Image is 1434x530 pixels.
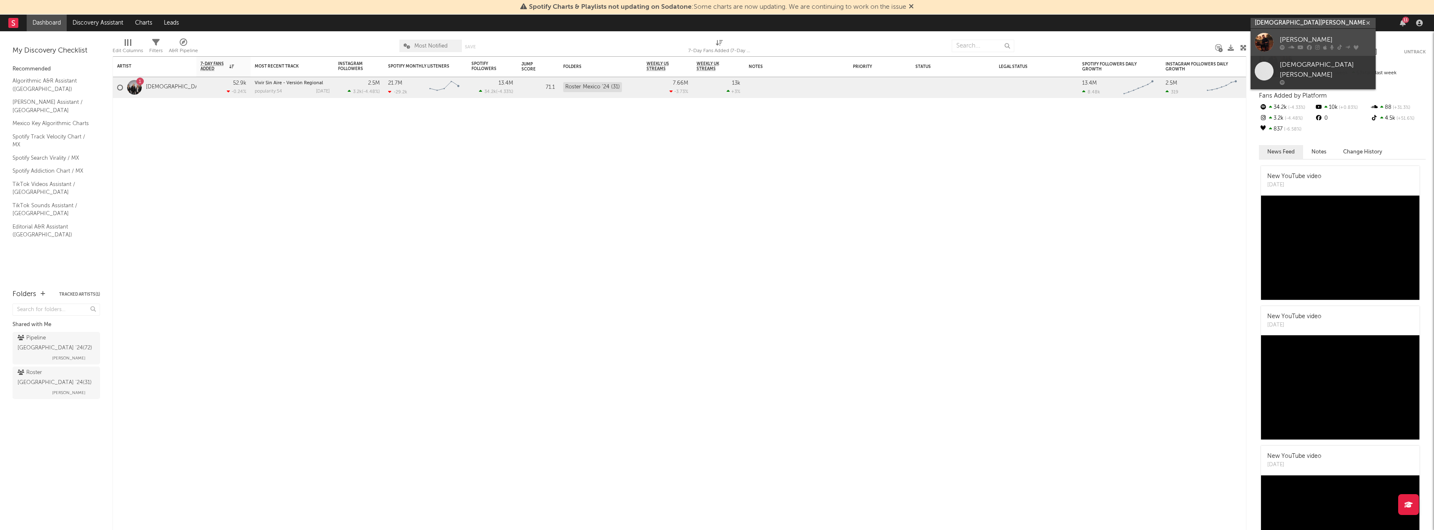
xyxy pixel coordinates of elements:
span: Spotify Charts & Playlists not updating on Sodatone [529,4,692,10]
div: Recommended [13,64,100,74]
input: Search... [952,40,1014,52]
a: [PERSON_NAME] [1251,29,1376,56]
a: TikTok Sounds Assistant / [GEOGRAPHIC_DATA] [13,201,92,218]
div: -3.73 % [669,89,688,94]
div: Jump Score [521,62,542,72]
div: -0.24 % [227,89,246,94]
span: +0.83 % [1338,105,1358,110]
div: ( ) [479,89,513,94]
div: Instagram Followers Daily Growth [1166,62,1228,72]
div: My Discovery Checklist [13,46,100,56]
a: Editorial A&R Assistant ([GEOGRAPHIC_DATA]) [13,222,92,239]
span: : Some charts are now updating. We are continuing to work on the issue [529,4,906,10]
div: Folders [563,64,626,69]
div: 2.5M [1166,80,1177,86]
div: Status [915,64,970,69]
div: 319 [1166,89,1178,95]
span: Most Notified [414,43,448,49]
div: New YouTube video [1267,312,1321,321]
span: Dismiss [909,4,914,10]
a: Mexico Key Algorithmic Charts [13,119,92,128]
span: Weekly US Streams [647,61,676,71]
div: [DATE] [1267,321,1321,329]
a: Discovery Assistant [67,15,129,31]
div: Priority [853,64,886,69]
div: Roster [GEOGRAPHIC_DATA] '24 ( 31 ) [18,368,93,388]
div: 0 [1314,113,1370,124]
button: Notes [1303,145,1335,159]
span: -4.33 % [1287,105,1305,110]
div: Vivir Sin Aire - Versión Regional [255,81,330,85]
div: Artist [117,64,180,69]
div: 21.7M [388,80,402,86]
div: [DATE] [1267,181,1321,189]
div: Roster Mexico '24 (31) [563,82,622,92]
div: popularity: 54 [255,89,282,94]
div: 3.2k [1259,113,1314,124]
span: [PERSON_NAME] [52,388,85,398]
div: -29.2k [388,89,407,95]
div: 34.2k [1259,102,1314,113]
a: Spotify Addiction Chart / MX [13,166,92,176]
div: Spotify Followers Daily Growth [1082,62,1145,72]
div: 13.4M [1082,80,1097,86]
a: Vivir Sin Aire - Versión Regional [255,81,323,85]
div: Edit Columns [113,35,143,60]
span: -6.58 % [1283,127,1301,132]
div: Spotify Monthly Listeners [388,64,451,69]
div: 13k [732,80,740,86]
div: [PERSON_NAME] [1280,35,1371,45]
div: Shared with Me [13,320,100,330]
button: Save [465,45,476,49]
div: 88 [1370,102,1426,113]
div: 837 [1259,124,1314,135]
span: +51.6 % [1395,116,1414,121]
div: [DATE] [316,89,330,94]
div: 11 [1402,17,1409,23]
span: -4.48 % [1284,116,1303,121]
svg: Chart title [1120,77,1157,98]
div: ( ) [348,89,380,94]
div: 10k [1314,102,1370,113]
div: Filters [149,46,163,56]
span: -4.33 % [497,90,512,94]
div: [DEMOGRAPHIC_DATA][PERSON_NAME] [1280,60,1371,80]
div: 13.4M [499,80,513,86]
div: Instagram Followers [338,61,367,71]
div: 7-Day Fans Added (7-Day Fans Added) [688,46,751,56]
svg: Chart title [1203,77,1241,98]
div: 52.9k [233,80,246,86]
div: 7-Day Fans Added (7-Day Fans Added) [688,35,751,60]
span: +31.3 % [1391,105,1410,110]
div: Spotify Followers [471,61,501,71]
div: +3 % [727,89,740,94]
a: Algorithmic A&R Assistant ([GEOGRAPHIC_DATA]) [13,76,92,93]
a: Spotify Track Velocity Chart / MX [13,132,92,149]
div: 8.48k [1082,89,1100,95]
svg: Chart title [426,77,463,98]
span: Fans Added by Platform [1259,93,1327,99]
button: Change History [1335,145,1391,159]
a: [DEMOGRAPHIC_DATA] [146,84,207,91]
a: Leads [158,15,185,31]
span: [PERSON_NAME] [52,353,85,363]
span: -4.48 % [363,90,379,94]
div: Pipeline [GEOGRAPHIC_DATA] '24 ( 72 ) [18,333,93,353]
a: [PERSON_NAME] Assistant / [GEOGRAPHIC_DATA] [13,98,92,115]
span: 3.2k [353,90,362,94]
div: Notes [749,64,832,69]
div: Most Recent Track [255,64,317,69]
div: New YouTube video [1267,452,1321,461]
a: Spotify Search Virality / MX [13,153,92,163]
a: [DEMOGRAPHIC_DATA][PERSON_NAME] [1251,56,1376,89]
div: 7.66M [673,80,688,86]
button: Untrack [1404,48,1426,56]
button: News Feed [1259,145,1303,159]
a: Charts [129,15,158,31]
a: TikTok Videos Assistant / [GEOGRAPHIC_DATA] [13,180,92,197]
div: New YouTube video [1267,172,1321,181]
div: Edit Columns [113,46,143,56]
div: [DATE] [1267,461,1321,469]
span: Weekly UK Streams [697,61,728,71]
div: 71.1 [521,83,555,93]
